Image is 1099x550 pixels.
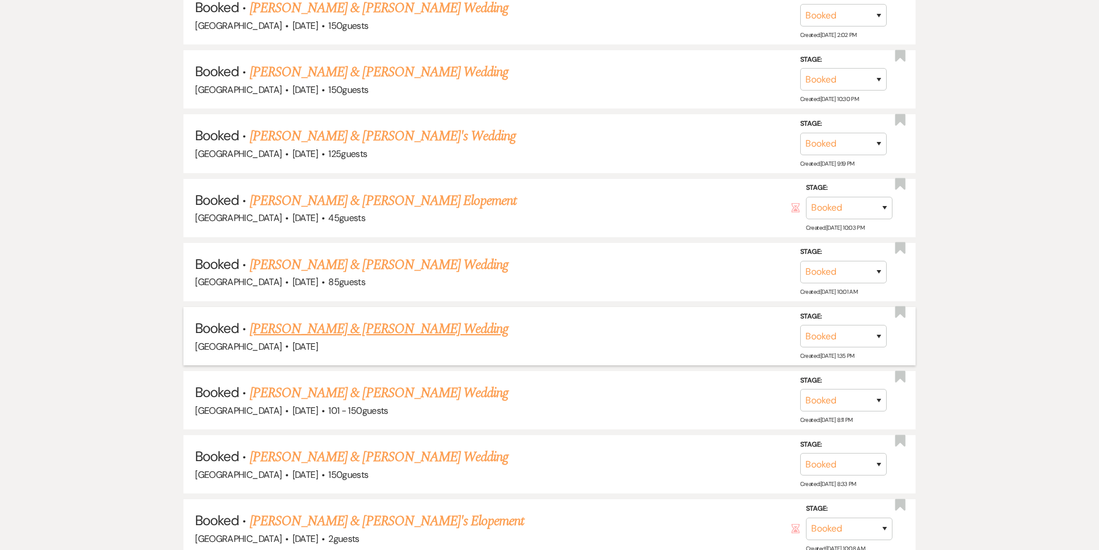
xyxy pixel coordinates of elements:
span: [DATE] [292,148,318,160]
a: [PERSON_NAME] & [PERSON_NAME] Wedding [250,383,508,403]
span: [GEOGRAPHIC_DATA] [195,20,282,32]
span: 150 guests [328,469,368,481]
span: 150 guests [328,20,368,32]
span: Created: [DATE] 2:02 PM [800,31,857,39]
span: Booked [195,62,239,80]
span: [GEOGRAPHIC_DATA] [195,212,282,224]
span: Created: [DATE] 9:19 PM [800,159,854,167]
span: [DATE] [292,84,318,96]
a: [PERSON_NAME] & [PERSON_NAME] Wedding [250,319,508,339]
span: [GEOGRAPHIC_DATA] [195,84,282,96]
span: 125 guests [328,148,367,160]
span: Booked [195,383,239,401]
label: Stage: [800,118,887,130]
label: Stage: [800,310,887,323]
span: 45 guests [328,212,365,224]
label: Stage: [806,503,892,515]
span: Booked [195,191,239,209]
label: Stage: [800,375,887,387]
span: 2 guests [328,533,359,545]
span: 85 guests [328,276,365,288]
span: [GEOGRAPHIC_DATA] [195,469,282,481]
span: Created: [DATE] 8:11 PM [800,416,853,424]
span: Booked [195,255,239,273]
span: [GEOGRAPHIC_DATA] [195,533,282,545]
span: [DATE] [292,20,318,32]
a: [PERSON_NAME] & [PERSON_NAME]'s Elopement [250,511,524,532]
span: [GEOGRAPHIC_DATA] [195,405,282,417]
span: [DATE] [292,469,318,481]
span: Created: [DATE] 10:01 AM [800,288,857,295]
label: Stage: [800,246,887,259]
a: [PERSON_NAME] & [PERSON_NAME] Wedding [250,447,508,467]
a: [PERSON_NAME] & [PERSON_NAME] Wedding [250,255,508,275]
span: [GEOGRAPHIC_DATA] [195,276,282,288]
span: [DATE] [292,533,318,545]
label: Stage: [800,439,887,451]
span: [DATE] [292,276,318,288]
span: Booked [195,447,239,465]
span: Created: [DATE] 1:35 PM [800,352,854,360]
span: [GEOGRAPHIC_DATA] [195,341,282,353]
span: Created: [DATE] 10:03 PM [806,224,864,231]
span: 101 - 150 guests [328,405,388,417]
a: [PERSON_NAME] & [PERSON_NAME] Wedding [250,62,508,83]
span: [DATE] [292,405,318,417]
span: [GEOGRAPHIC_DATA] [195,148,282,160]
span: Booked [195,126,239,144]
a: [PERSON_NAME] & [PERSON_NAME]'s Wedding [250,126,516,147]
span: 150 guests [328,84,368,96]
span: Booked [195,319,239,337]
span: [DATE] [292,341,318,353]
span: [DATE] [292,212,318,224]
span: Created: [DATE] 10:30 PM [800,95,858,103]
label: Stage: [806,182,892,194]
label: Stage: [800,54,887,66]
a: [PERSON_NAME] & [PERSON_NAME] Elopement [250,190,517,211]
span: Created: [DATE] 8:33 PM [800,480,856,488]
span: Booked [195,511,239,529]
